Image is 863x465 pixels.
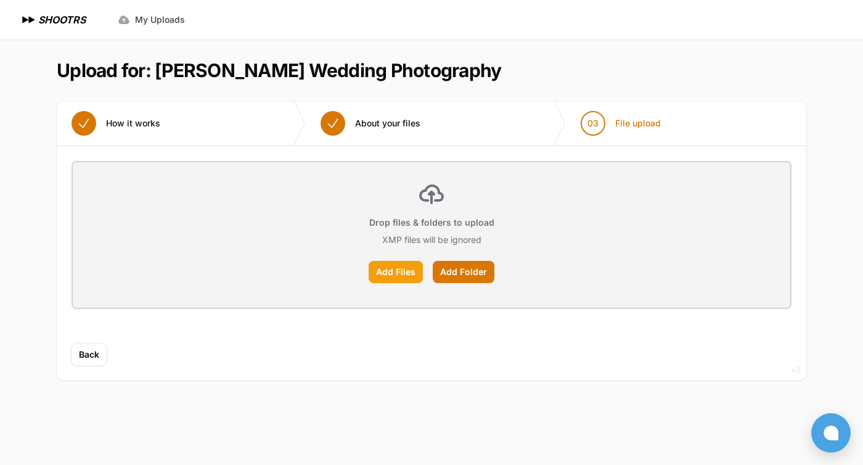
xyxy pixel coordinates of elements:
div: v2 [791,363,800,377]
h1: Upload for: [PERSON_NAME] Wedding Photography [57,59,501,81]
span: Back [79,348,99,361]
span: How it works [106,117,160,130]
span: My Uploads [135,14,185,26]
button: How it works [57,101,175,146]
a: My Uploads [110,9,192,31]
button: Back [72,344,107,366]
button: About your files [306,101,435,146]
label: Add Files [369,261,423,283]
img: SHOOTRS [20,12,38,27]
span: 03 [587,117,599,130]
a: SHOOTRS SHOOTRS [20,12,86,27]
span: File upload [615,117,661,130]
label: Add Folder [433,261,494,283]
p: XMP files will be ignored [382,234,481,246]
p: Drop files & folders to upload [369,216,494,229]
h1: SHOOTRS [38,12,86,27]
button: Open chat window [811,413,851,453]
button: 03 File upload [566,101,676,146]
span: About your files [355,117,420,130]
